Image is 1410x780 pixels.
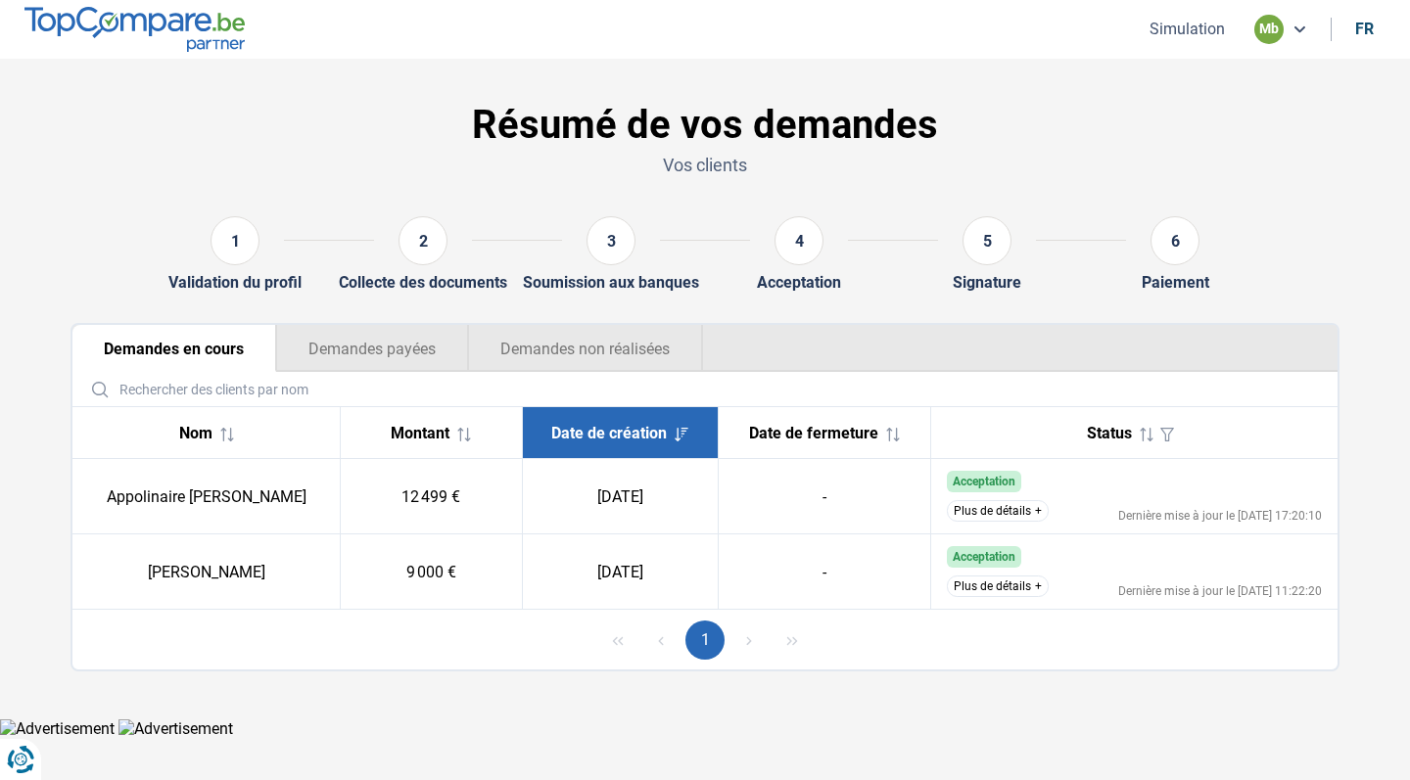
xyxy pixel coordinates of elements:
[72,325,276,372] button: Demandes en cours
[1355,20,1374,38] div: fr
[685,620,725,660] button: Page 1
[339,273,507,292] div: Collecte des documents
[718,459,930,534] td: -
[551,424,667,442] span: Date de création
[276,325,468,372] button: Demandes payées
[179,424,212,442] span: Nom
[775,216,823,265] div: 4
[1118,585,1322,597] div: Dernière mise à jour le [DATE] 11:22:20
[70,153,1339,177] p: Vos clients
[391,424,449,442] span: Montant
[718,534,930,610] td: -
[587,216,635,265] div: 3
[953,273,1021,292] div: Signature
[1151,216,1199,265] div: 6
[963,216,1011,265] div: 5
[953,550,1015,564] span: Acceptation
[80,372,1330,406] input: Rechercher des clients par nom
[953,475,1015,488] span: Acceptation
[641,620,681,660] button: Previous Page
[72,534,341,610] td: [PERSON_NAME]
[118,719,233,738] img: Advertisement
[1118,510,1322,522] div: Dernière mise à jour le [DATE] 17:20:10
[468,325,703,372] button: Demandes non réalisées
[773,620,812,660] button: Last Page
[341,459,522,534] td: 12 499 €
[1142,273,1209,292] div: Paiement
[729,620,769,660] button: Next Page
[1254,15,1284,44] div: mb
[947,575,1049,597] button: Plus de détails
[70,102,1339,149] h1: Résumé de vos demandes
[598,620,637,660] button: First Page
[341,534,522,610] td: 9 000 €
[749,424,878,442] span: Date de fermeture
[523,273,699,292] div: Soumission aux banques
[72,459,341,534] td: Appolinaire [PERSON_NAME]
[757,273,841,292] div: Acceptation
[522,534,718,610] td: [DATE]
[947,500,1049,522] button: Plus de détails
[168,273,302,292] div: Validation du profil
[24,7,245,51] img: TopCompare.be
[1087,424,1132,442] span: Status
[1144,19,1231,39] button: Simulation
[399,216,447,265] div: 2
[211,216,259,265] div: 1
[522,459,718,534] td: [DATE]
